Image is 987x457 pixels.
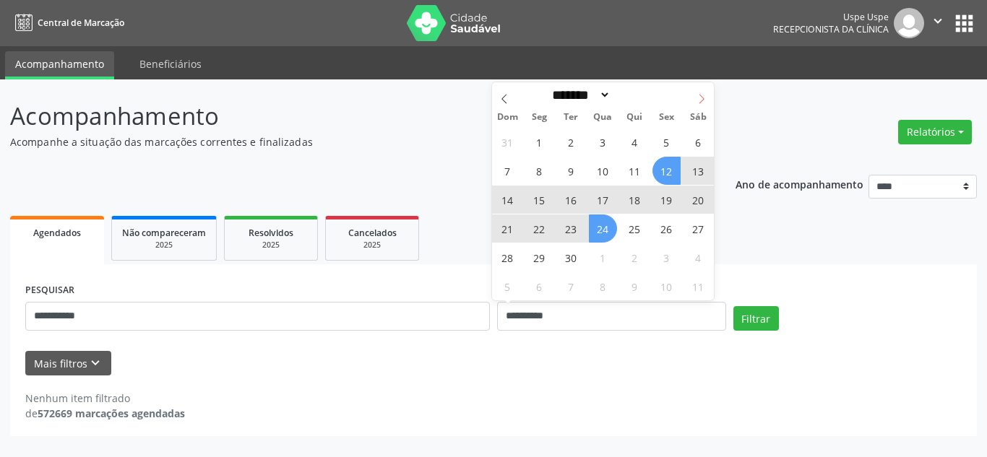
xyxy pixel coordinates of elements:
[493,128,522,156] span: Agosto 31, 2025
[525,186,553,214] span: Setembro 15, 2025
[621,243,649,271] span: Outubro 2, 2025
[25,279,74,302] label: PESQUISAR
[894,8,924,38] img: img
[493,214,522,243] span: Setembro 21, 2025
[10,98,687,134] p: Acompanhamento
[736,175,863,193] p: Ano de acompanhamento
[652,157,681,185] span: Setembro 12, 2025
[493,157,522,185] span: Setembro 7, 2025
[684,272,712,300] span: Outubro 11, 2025
[25,406,185,421] div: de
[555,113,587,122] span: Ter
[548,87,611,103] select: Month
[10,134,687,149] p: Acompanhe a situação das marcações correntes e finalizadas
[650,113,682,122] span: Sex
[129,51,212,77] a: Beneficiários
[525,214,553,243] span: Setembro 22, 2025
[525,243,553,271] span: Setembro 29, 2025
[930,13,946,29] i: 
[525,272,553,300] span: Outubro 6, 2025
[38,406,185,420] strong: 572669 marcações agendadas
[122,227,206,239] span: Não compareceram
[733,306,779,331] button: Filtrar
[952,11,977,36] button: apps
[557,128,585,156] span: Setembro 2, 2025
[621,214,649,243] span: Setembro 25, 2025
[684,214,712,243] span: Setembro 27, 2025
[87,355,103,371] i: keyboard_arrow_down
[525,128,553,156] span: Setembro 1, 2025
[38,17,124,29] span: Central de Marcação
[621,272,649,300] span: Outubro 9, 2025
[773,11,889,23] div: Uspe Uspe
[587,113,619,122] span: Qua
[493,186,522,214] span: Setembro 14, 2025
[557,243,585,271] span: Setembro 30, 2025
[557,186,585,214] span: Setembro 16, 2025
[621,128,649,156] span: Setembro 4, 2025
[684,186,712,214] span: Setembro 20, 2025
[589,243,617,271] span: Outubro 1, 2025
[249,227,293,239] span: Resolvidos
[652,128,681,156] span: Setembro 5, 2025
[557,157,585,185] span: Setembro 9, 2025
[684,243,712,271] span: Outubro 4, 2025
[589,272,617,300] span: Outubro 8, 2025
[652,214,681,243] span: Setembro 26, 2025
[924,8,952,38] button: 
[589,157,617,185] span: Setembro 10, 2025
[682,113,714,122] span: Sáb
[589,128,617,156] span: Setembro 3, 2025
[589,214,617,243] span: Setembro 24, 2025
[621,157,649,185] span: Setembro 11, 2025
[336,240,408,251] div: 2025
[652,272,681,300] span: Outubro 10, 2025
[25,391,185,406] div: Nenhum item filtrado
[652,186,681,214] span: Setembro 19, 2025
[652,243,681,271] span: Outubro 3, 2025
[773,23,889,35] span: Recepcionista da clínica
[898,120,972,144] button: Relatórios
[25,351,111,376] button: Mais filtroskeyboard_arrow_down
[493,272,522,300] span: Outubro 5, 2025
[10,11,124,35] a: Central de Marcação
[684,157,712,185] span: Setembro 13, 2025
[557,214,585,243] span: Setembro 23, 2025
[5,51,114,79] a: Acompanhamento
[684,128,712,156] span: Setembro 6, 2025
[348,227,397,239] span: Cancelados
[493,243,522,271] span: Setembro 28, 2025
[33,227,81,239] span: Agendados
[589,186,617,214] span: Setembro 17, 2025
[235,240,307,251] div: 2025
[523,113,555,122] span: Seg
[611,87,658,103] input: Year
[621,186,649,214] span: Setembro 18, 2025
[122,240,206,251] div: 2025
[492,113,524,122] span: Dom
[619,113,650,122] span: Qui
[525,157,553,185] span: Setembro 8, 2025
[557,272,585,300] span: Outubro 7, 2025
